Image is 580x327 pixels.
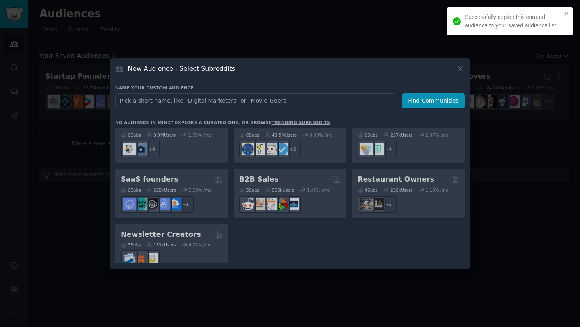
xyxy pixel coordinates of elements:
input: Pick a short name, like "Digital Marketers" or "Movie-Goers" [115,93,396,108]
h3: New Audience - Select Subreddits [128,64,235,73]
a: trending subreddits [271,120,330,125]
div: Successfully copied this curated audience to your saved audience list. [465,13,561,30]
button: close [564,10,570,17]
h3: Name your custom audience [115,85,465,91]
button: Find Communities [402,93,465,108]
div: No audience in mind? Explore a curated one, or browse . [115,120,332,125]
